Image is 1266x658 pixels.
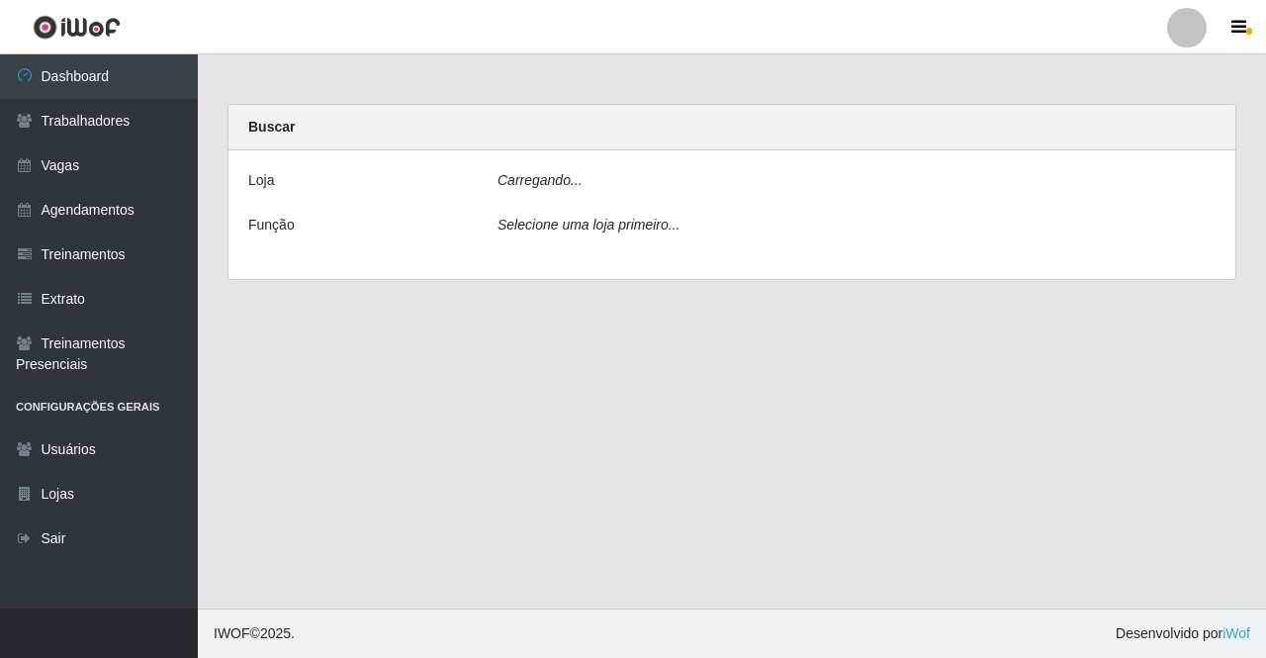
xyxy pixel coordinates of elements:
[248,170,274,191] label: Loja
[248,119,295,135] strong: Buscar
[1116,623,1250,644] span: Desenvolvido por
[214,625,250,641] span: IWOF
[214,623,295,644] span: © 2025 .
[248,215,295,235] label: Função
[1222,625,1250,641] a: iWof
[497,172,583,188] i: Carregando...
[497,217,679,233] i: Selecione uma loja primeiro...
[33,15,121,40] img: CoreUI Logo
